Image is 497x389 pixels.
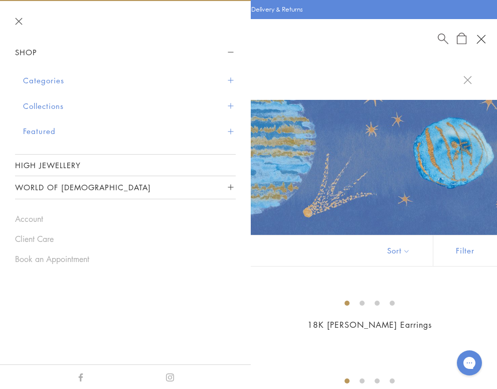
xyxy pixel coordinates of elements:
button: Collections [23,93,236,119]
button: World of [DEMOGRAPHIC_DATA] [15,176,236,199]
a: Book an Appointment [15,253,236,265]
button: Close navigation [15,18,23,25]
button: Featured [23,118,236,144]
a: 18K [PERSON_NAME] Earrings [307,319,432,330]
button: Open navigation [472,31,489,48]
a: High Jewellery [15,155,236,176]
button: Categories [23,68,236,93]
a: Open Shopping Bag [457,33,466,45]
nav: Sidebar navigation [15,41,236,199]
button: Shop [15,41,236,64]
button: Show sort by [365,235,433,266]
a: Search [438,33,448,45]
a: Facebook [77,371,85,382]
a: Client Care [15,233,236,244]
button: Show filters [433,235,497,266]
iframe: Gorgias live chat messenger [452,347,487,379]
a: Instagram [166,371,174,382]
a: Account [15,213,236,224]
